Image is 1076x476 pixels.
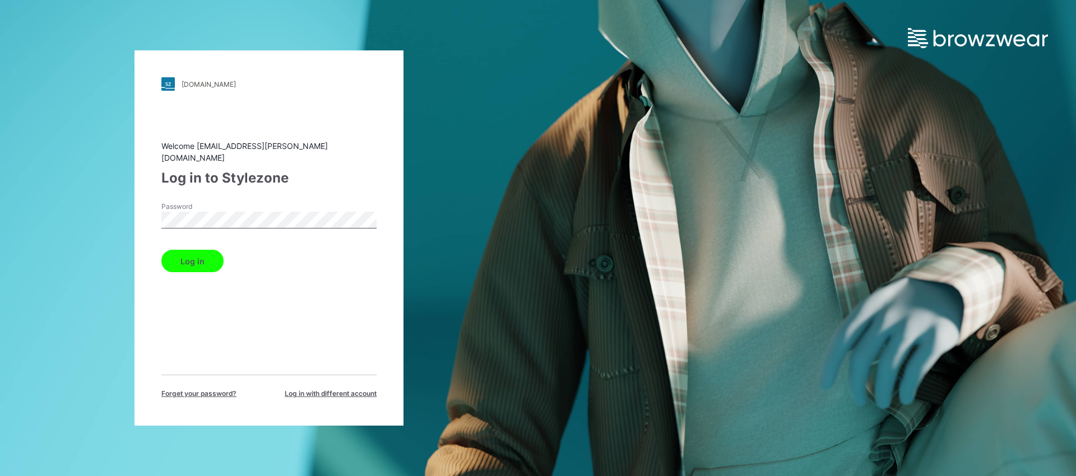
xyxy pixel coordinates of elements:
div: Welcome [EMAIL_ADDRESS][PERSON_NAME][DOMAIN_NAME] [161,140,377,164]
span: Log in with different account [285,389,377,399]
img: browzwear-logo.e42bd6dac1945053ebaf764b6aa21510.svg [908,28,1048,48]
span: Forget your password? [161,389,236,399]
img: stylezone-logo.562084cfcfab977791bfbf7441f1a819.svg [161,77,175,91]
a: [DOMAIN_NAME] [161,77,377,91]
div: Log in to Stylezone [161,168,377,188]
label: Password [161,202,240,212]
button: Log in [161,250,224,272]
div: [DOMAIN_NAME] [182,80,236,88]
